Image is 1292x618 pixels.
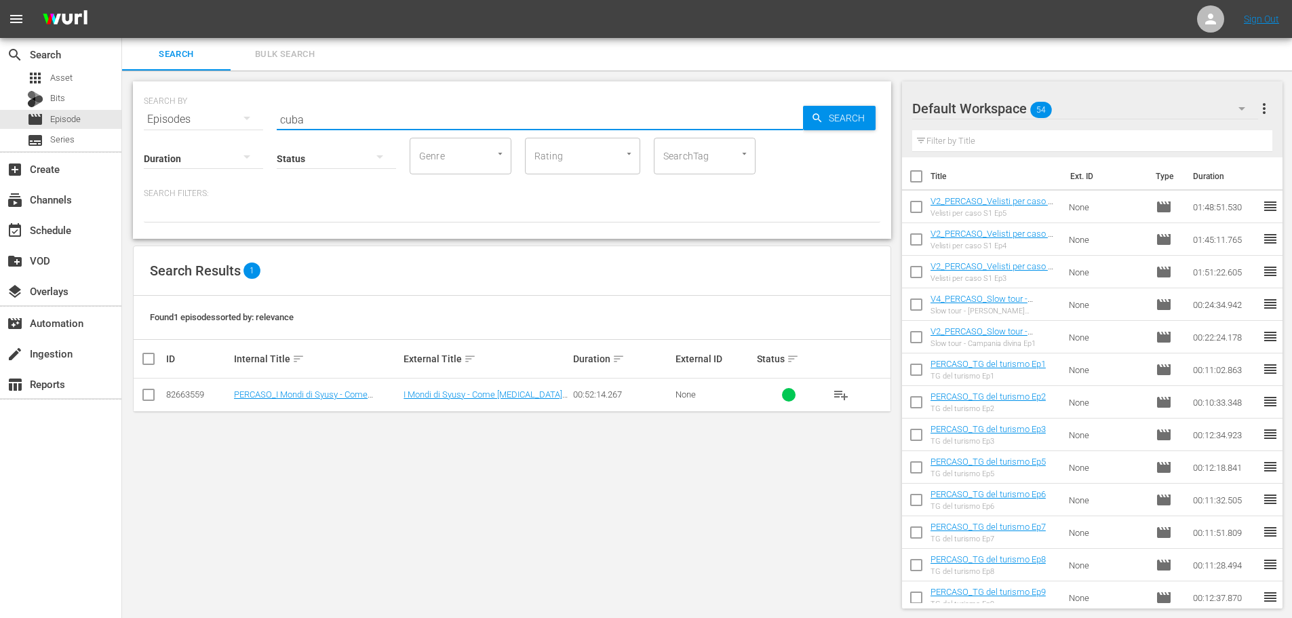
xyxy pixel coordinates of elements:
span: Create [7,161,23,178]
button: Open [738,147,751,160]
a: PERCASO_TG del turismo Ep8 [931,554,1046,564]
span: Episode [1156,459,1172,476]
span: Asset [27,70,43,86]
a: PERCASO_TG del turismo Ep5 [931,457,1046,467]
div: Velisti per caso S1 Ep5 [931,209,1059,218]
div: Slow tour - Campania divina Ep1 [931,339,1059,348]
td: 00:12:37.870 [1188,581,1262,614]
span: reorder [1262,263,1278,279]
div: External ID [676,353,753,364]
span: reorder [1262,556,1278,573]
a: V2_PERCASO_Velisti per caso S1 Ep4 [931,229,1058,249]
div: External Title [404,351,569,367]
button: Search [803,106,876,130]
div: Velisti per caso S1 Ep3 [931,274,1059,283]
span: reorder [1262,524,1278,540]
span: reorder [1262,198,1278,214]
a: PERCASO_TG del turismo Ep2 [931,391,1046,402]
button: playlist_add [825,379,857,411]
div: TG del turismo Ep2 [931,404,1046,413]
div: Bits [27,91,43,107]
span: Automation [7,315,23,332]
span: sort [292,353,305,365]
span: Episode [1156,590,1172,606]
td: 00:11:28.494 [1188,549,1262,581]
span: sort [787,353,799,365]
span: Channels [7,192,23,208]
td: None [1063,484,1150,516]
td: 00:12:18.841 [1188,451,1262,484]
a: V4_PERCASO_Slow tour - [PERSON_NAME][GEOGRAPHIC_DATA] [931,294,1033,324]
th: Title [931,157,1062,195]
td: 00:11:51.809 [1188,516,1262,549]
td: 00:10:33.348 [1188,386,1262,419]
td: None [1063,321,1150,353]
span: Found 1 episodes sorted by: relevance [150,312,294,322]
td: 01:45:11.765 [1188,223,1262,256]
td: None [1063,386,1150,419]
span: Asset [50,71,73,85]
span: menu [8,11,24,27]
span: Bits [50,92,65,105]
div: Internal Title [234,351,399,367]
span: Episode [1156,394,1172,410]
span: reorder [1262,296,1278,312]
a: V2_PERCASO_Slow tour - Campania divina Ep1 [931,326,1033,347]
span: Series [27,132,43,149]
a: PERCASO_TG del turismo Ep9 [931,587,1046,597]
td: None [1063,549,1150,581]
td: None [1063,581,1150,614]
td: None [1063,256,1150,288]
a: PERCASO_I Mondi di Syusy - Come [MEDICAL_DATA] [GEOGRAPHIC_DATA]? [234,389,387,410]
span: Search [7,47,23,63]
div: Default Workspace [912,90,1258,128]
p: Search Filters: [144,188,880,199]
td: 00:11:02.863 [1188,353,1262,386]
td: None [1063,451,1150,484]
span: VOD [7,253,23,269]
span: Episode [1156,492,1172,508]
div: TG del turismo Ep3 [931,437,1046,446]
a: I Mondi di Syusy - Come [MEDICAL_DATA] [GEOGRAPHIC_DATA]? [404,389,568,410]
div: TG del turismo Ep8 [931,567,1046,576]
div: TG del turismo Ep6 [931,502,1046,511]
div: Status [757,351,821,367]
span: reorder [1262,589,1278,605]
span: Episode [1156,199,1172,215]
div: Slow tour - [PERSON_NAME][GEOGRAPHIC_DATA] - Area megalitica [GEOGRAPHIC_DATA] e Pane nero di Donnas [931,307,1059,315]
span: playlist_add [833,387,849,403]
span: 54 [1030,96,1052,124]
span: Ingestion [7,346,23,362]
span: Episode [1156,296,1172,313]
a: V2_PERCASO_Velisti per caso S1 Ep5 [931,196,1058,216]
button: more_vert [1256,92,1272,125]
div: 82663559 [166,389,230,400]
div: Episodes [144,100,263,138]
div: TG del turismo Ep1 [931,372,1046,381]
span: Episode [1156,329,1172,345]
span: Episode [27,111,43,128]
span: Search Results [150,263,241,279]
div: TG del turismo Ep9 [931,600,1046,609]
th: Ext. ID [1062,157,1148,195]
td: None [1063,191,1150,223]
div: TG del turismo Ep5 [931,469,1046,478]
span: reorder [1262,393,1278,410]
span: sort [464,353,476,365]
div: 00:52:14.267 [573,389,671,400]
span: Episode [1156,264,1172,280]
span: Overlays [7,284,23,300]
th: Type [1148,157,1185,195]
span: Episode [1156,231,1172,248]
span: Series [50,133,75,147]
td: None [1063,288,1150,321]
span: Reports [7,376,23,393]
span: sort [612,353,625,365]
span: Episode [1156,524,1172,541]
td: 00:11:32.505 [1188,484,1262,516]
td: None [1063,353,1150,386]
a: Sign Out [1244,14,1279,24]
div: Velisti per caso S1 Ep4 [931,242,1059,250]
td: None [1063,516,1150,549]
a: PERCASO_TG del turismo Ep6 [931,489,1046,499]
